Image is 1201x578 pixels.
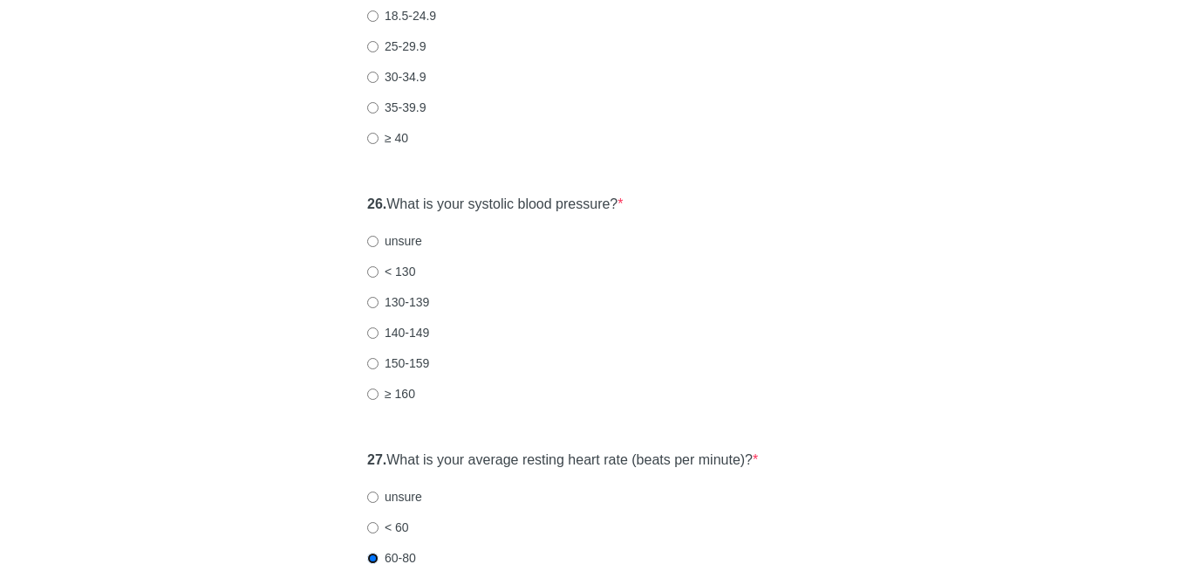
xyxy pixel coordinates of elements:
input: ≥ 160 [367,389,379,400]
label: ≥ 40 [367,129,408,147]
label: unsure [367,488,422,506]
input: unsure [367,236,379,247]
input: 30-34.9 [367,72,379,83]
label: 140-149 [367,324,429,341]
label: < 130 [367,263,415,280]
strong: 27. [367,452,386,467]
label: 25-29.9 [367,38,426,55]
label: < 60 [367,519,409,536]
label: ≥ 160 [367,385,415,403]
input: < 60 [367,522,379,533]
strong: 26. [367,196,386,211]
input: ≥ 40 [367,133,379,144]
label: 35-39.9 [367,99,426,116]
label: 130-139 [367,293,429,311]
label: 30-34.9 [367,68,426,86]
input: 35-39.9 [367,102,379,114]
input: 130-139 [367,297,379,308]
input: < 130 [367,266,379,278]
label: What is your average resting heart rate (beats per minute)? [367,451,758,471]
label: unsure [367,232,422,250]
input: 60-80 [367,553,379,564]
label: 60-80 [367,549,416,567]
input: 25-29.9 [367,41,379,52]
input: 150-159 [367,358,379,369]
label: What is your ​systolic​ ​blood pressure? [367,195,623,215]
input: unsure [367,492,379,503]
input: 140-149 [367,327,379,339]
label: 18.5-24.9 [367,7,436,24]
label: 150-159 [367,354,429,372]
input: 18.5-24.9 [367,10,379,22]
